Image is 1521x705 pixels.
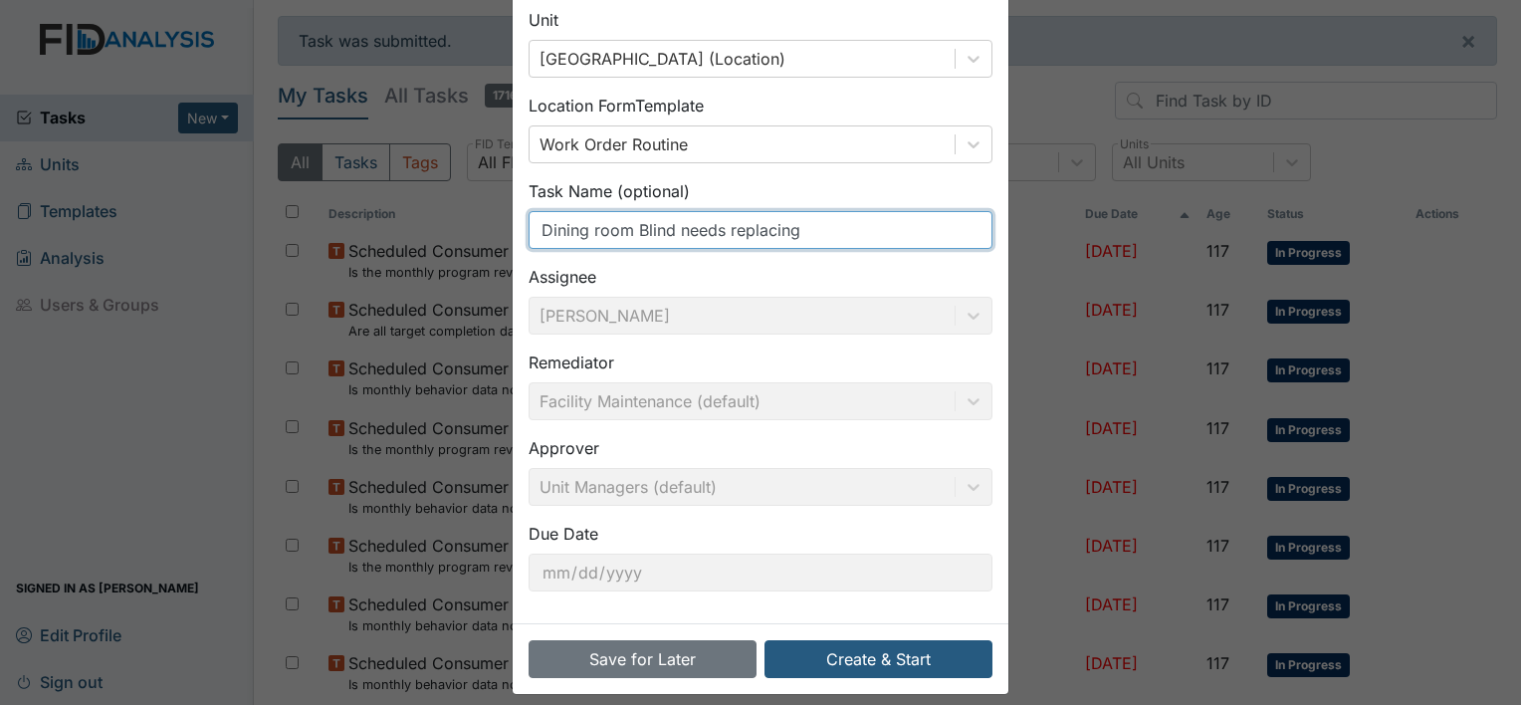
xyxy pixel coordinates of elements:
[529,436,599,460] label: Approver
[540,47,785,71] div: [GEOGRAPHIC_DATA] (Location)
[529,265,596,289] label: Assignee
[529,179,690,203] label: Task Name (optional)
[764,640,992,678] button: Create & Start
[529,522,598,546] label: Due Date
[529,8,558,32] label: Unit
[540,132,688,156] div: Work Order Routine
[529,351,614,374] label: Remediator
[529,640,757,678] button: Save for Later
[529,94,704,117] label: Location Form Template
